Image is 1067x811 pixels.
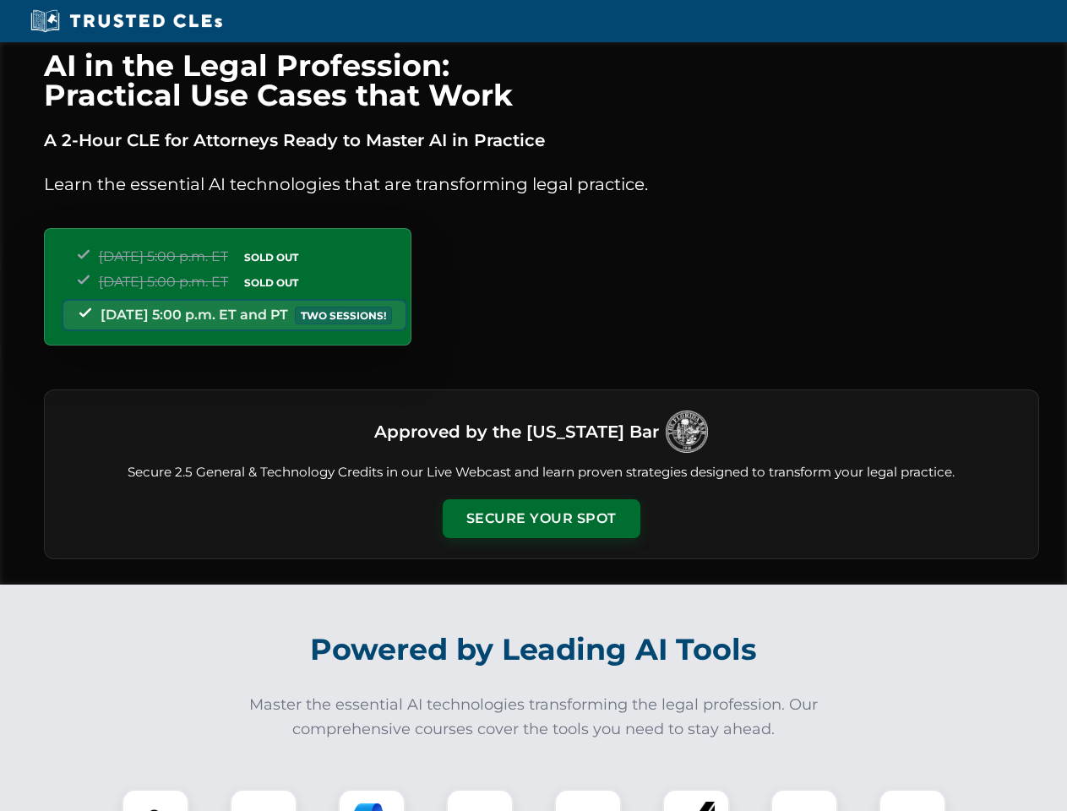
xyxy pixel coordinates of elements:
p: A 2-Hour CLE for Attorneys Ready to Master AI in Practice [44,127,1039,154]
span: SOLD OUT [238,248,304,266]
span: [DATE] 5:00 p.m. ET [99,248,228,264]
span: SOLD OUT [238,274,304,291]
h1: AI in the Legal Profession: Practical Use Cases that Work [44,51,1039,110]
span: [DATE] 5:00 p.m. ET [99,274,228,290]
h2: Powered by Leading AI Tools [66,620,1002,679]
img: Logo [666,411,708,453]
img: Trusted CLEs [25,8,227,34]
p: Learn the essential AI technologies that are transforming legal practice. [44,171,1039,198]
h3: Approved by the [US_STATE] Bar [374,416,659,447]
p: Master the essential AI technologies transforming the legal profession. Our comprehensive courses... [238,693,830,742]
button: Secure Your Spot [443,499,640,538]
p: Secure 2.5 General & Technology Credits in our Live Webcast and learn proven strategies designed ... [65,463,1018,482]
